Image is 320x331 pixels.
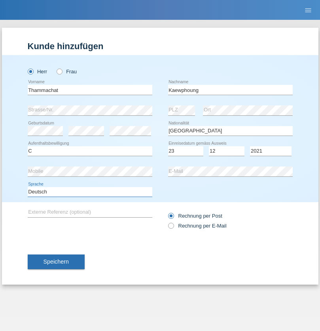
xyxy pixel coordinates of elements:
span: Speichern [44,258,69,265]
input: Frau [57,69,62,74]
input: Herr [28,69,33,74]
button: Speichern [28,254,85,270]
input: Rechnung per E-Mail [168,223,173,233]
label: Rechnung per Post [168,213,222,219]
i: menu [304,6,312,14]
a: menu [300,8,316,12]
label: Rechnung per E-Mail [168,223,227,229]
label: Frau [57,69,77,75]
h1: Kunde hinzufügen [28,41,293,51]
label: Herr [28,69,47,75]
input: Rechnung per Post [168,213,173,223]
